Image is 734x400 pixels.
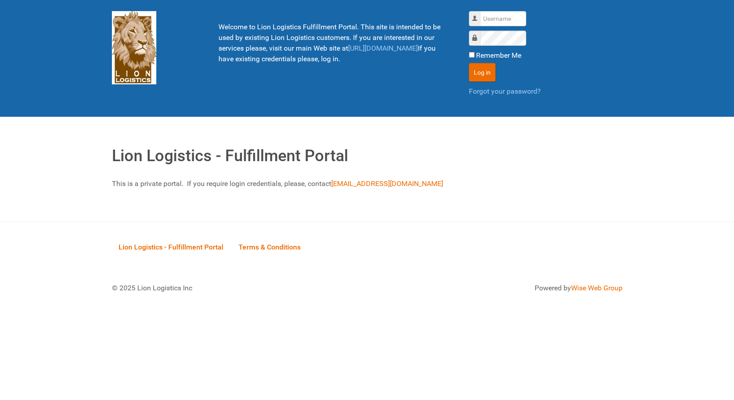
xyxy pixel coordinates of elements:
input: Username [480,11,526,26]
a: [EMAIL_ADDRESS][DOMAIN_NAME] [331,179,443,188]
button: Log in [469,63,496,82]
img: Lion Logistics [112,11,156,84]
a: Lion Logistics - Fulfillment Portal [112,233,230,261]
label: Remember Me [476,50,521,61]
p: This is a private portal. If you require login credentials, please, contact [112,178,623,189]
div: Powered by [378,283,623,293]
h1: Lion Logistics - Fulfillment Portal [112,144,623,168]
span: Terms & Conditions [238,243,301,251]
a: Wise Web Group [571,284,623,292]
a: Lion Logistics [112,43,156,51]
span: Lion Logistics - Fulfillment Portal [119,243,223,251]
a: [URL][DOMAIN_NAME] [348,44,418,52]
div: © 2025 Lion Logistics Inc [105,276,363,300]
p: Welcome to Lion Logistics Fulfillment Portal. This site is intended to be used by existing Lion L... [218,22,447,64]
a: Terms & Conditions [232,233,307,261]
a: Forgot your password? [469,87,541,95]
